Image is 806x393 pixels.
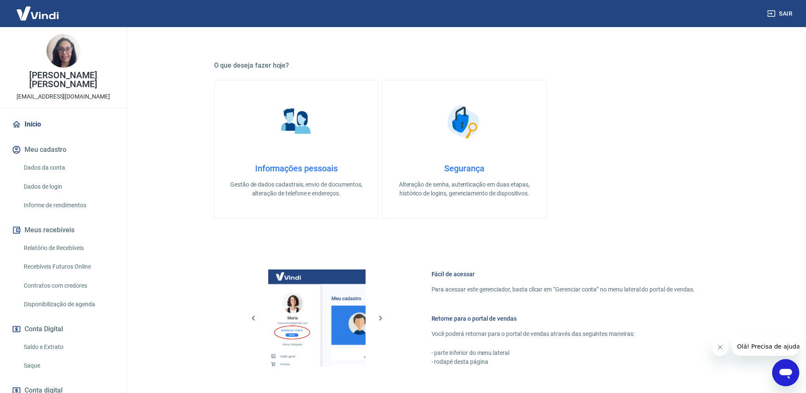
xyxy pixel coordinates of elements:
img: Imagem da dashboard mostrando o botão de gerenciar conta na sidebar no lado esquerdo [268,269,366,367]
a: Informe de rendimentos [20,197,116,214]
a: Contratos com credores [20,277,116,294]
button: Meus recebíveis [10,221,116,239]
p: [EMAIL_ADDRESS][DOMAIN_NAME] [17,92,110,101]
span: Olá! Precisa de ajuda? [5,6,71,13]
p: - parte inferior do menu lateral [432,349,695,357]
a: SegurançaSegurançaAlteração de senha, autenticação em duas etapas, histórico de logins, gerenciam... [382,80,547,219]
img: Vindi [10,0,65,26]
h6: Fácil de acessar [432,270,695,278]
img: Segurança [443,101,485,143]
a: Dados da conta [20,159,116,176]
iframe: Botão para abrir a janela de mensagens [772,359,799,386]
p: Gestão de dados cadastrais, envio de documentos, alteração de telefone e endereços. [228,180,365,198]
p: Para acessar este gerenciador, basta clicar em “Gerenciar conta” no menu lateral do portal de ven... [432,285,695,294]
button: Meu cadastro [10,140,116,159]
iframe: Mensagem da empresa [732,337,799,356]
a: Recebíveis Futuros Online [20,258,116,275]
iframe: Fechar mensagem [712,339,729,356]
a: Disponibilização de agenda [20,296,116,313]
a: Dados de login [20,178,116,195]
p: [PERSON_NAME] [PERSON_NAME] [7,71,120,89]
a: Saque [20,357,116,374]
a: Relatório de Recebíveis [20,239,116,257]
p: Alteração de senha, autenticação em duas etapas, histórico de logins, gerenciamento de dispositivos. [396,180,533,198]
h5: O que deseja fazer hoje? [214,61,715,70]
button: Sair [765,6,796,22]
h4: Segurança [396,163,533,173]
h6: Retorne para o portal de vendas [432,314,695,323]
a: Início [10,115,116,134]
p: Você poderá retornar para o portal de vendas através das seguintes maneiras: [432,330,695,338]
img: 16b0f258-52bb-448e-933c-2befc2063aa6.jpeg [47,34,80,68]
p: - rodapé desta página [432,357,695,366]
button: Conta Digital [10,320,116,338]
a: Informações pessoaisInformações pessoaisGestão de dados cadastrais, envio de documentos, alteraçã... [214,80,379,219]
a: Saldo e Extrato [20,338,116,356]
h4: Informações pessoais [228,163,365,173]
img: Informações pessoais [275,101,317,143]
